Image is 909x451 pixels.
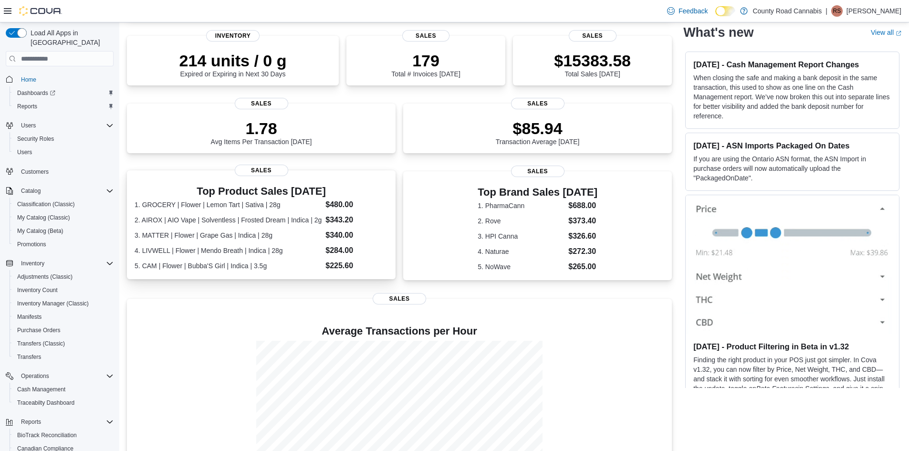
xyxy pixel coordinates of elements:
a: Home [17,74,40,85]
span: Customers [17,166,114,178]
button: Operations [2,369,117,383]
a: Dashboards [13,87,59,99]
button: Cash Management [10,383,117,396]
h2: What's new [683,25,753,40]
span: Reports [13,101,114,112]
dt: 4. Naturae [478,247,564,256]
p: County Road Cannabis [752,5,822,17]
span: BioTrack Reconciliation [13,430,114,441]
button: My Catalog (Beta) [10,224,117,238]
span: Sales [235,98,288,109]
span: Inventory Count [13,284,114,296]
dt: 3. MATTER | Flower | Grape Gas | Indica | 28g [135,231,322,240]
a: My Catalog (Classic) [13,212,74,223]
dd: $265.00 [568,261,597,273]
button: Inventory Count [10,283,117,297]
button: Transfers [10,350,117,364]
h3: Top Brand Sales [DATE] [478,187,597,198]
a: Promotions [13,239,50,250]
a: Manifests [13,311,45,323]
h3: Top Product Sales [DATE] [135,186,388,197]
span: Inventory [206,30,260,42]
button: Security Roles [10,132,117,146]
p: [PERSON_NAME] [846,5,901,17]
button: Classification (Classic) [10,198,117,211]
span: Adjustments (Classic) [17,273,73,281]
img: Cova [19,6,62,16]
button: Reports [2,415,117,429]
span: Inventory [21,260,44,267]
a: Inventory Count [13,284,62,296]
button: BioTrack Reconciliation [10,429,117,442]
a: Purchase Orders [13,325,64,336]
span: Transfers (Classic) [13,338,114,349]
a: Feedback [663,1,711,21]
p: | [825,5,827,17]
span: Manifests [17,313,42,321]
button: Traceabilty Dashboard [10,396,117,409]
div: RK Sohal [831,5,843,17]
dt: 1. PharmaCann [478,201,564,210]
button: Transfers (Classic) [10,337,117,350]
span: Transfers [17,353,41,361]
dd: $326.60 [568,231,597,242]
dd: $373.40 [568,215,597,227]
span: Manifests [13,311,114,323]
a: Classification (Classic) [13,199,79,210]
span: Inventory [17,258,114,269]
span: Catalog [21,187,41,195]
span: My Catalog (Classic) [13,212,114,223]
span: Dashboards [17,89,55,97]
button: Promotions [10,238,117,251]
div: Transaction Average [DATE] [496,119,580,146]
p: 214 units / 0 g [179,51,287,70]
span: Transfers [13,351,114,363]
dt: 3. HPI Canna [478,231,564,241]
button: Users [17,120,40,131]
button: Operations [17,370,53,382]
p: If you are using the Ontario ASN format, the ASN Import in purchase orders will now automatically... [693,154,891,183]
div: Avg Items Per Transaction [DATE] [211,119,312,146]
button: Users [2,119,117,132]
span: Sales [569,30,616,42]
p: 179 [391,51,460,70]
dd: $340.00 [325,230,388,241]
button: Customers [2,165,117,178]
span: Traceabilty Dashboard [13,397,114,409]
span: Traceabilty Dashboard [17,399,74,407]
p: When closing the safe and making a bank deposit in the same transaction, this used to show as one... [693,73,891,121]
span: Security Roles [17,135,54,143]
span: Reports [17,416,114,428]
button: Catalog [2,184,117,198]
button: Home [2,72,117,86]
a: Traceabilty Dashboard [13,397,78,409]
a: Transfers [13,351,45,363]
a: Adjustments (Classic) [13,271,76,283]
dt: 2. Rove [478,216,564,226]
a: BioTrack Reconciliation [13,430,81,441]
span: Cash Management [13,384,114,395]
div: Total Sales [DATE] [554,51,631,78]
svg: External link [896,30,901,36]
span: Home [17,73,114,85]
span: Customers [21,168,49,176]
button: Manifests [10,310,117,324]
span: Dark Mode [715,16,716,17]
span: Catalog [17,185,114,197]
span: Users [13,147,114,158]
span: Adjustments (Classic) [13,271,114,283]
span: Feedback [679,6,708,16]
span: Promotions [13,239,114,250]
span: Purchase Orders [17,326,61,334]
button: Users [10,146,117,159]
a: Security Roles [13,133,58,145]
span: Sales [373,293,426,304]
dd: $480.00 [325,199,388,210]
p: $15383.58 [554,51,631,70]
span: Operations [17,370,114,382]
span: Promotions [17,241,46,248]
dd: $343.20 [325,214,388,226]
span: Inventory Manager (Classic) [13,298,114,309]
span: RS [833,5,841,17]
a: Cash Management [13,384,69,395]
